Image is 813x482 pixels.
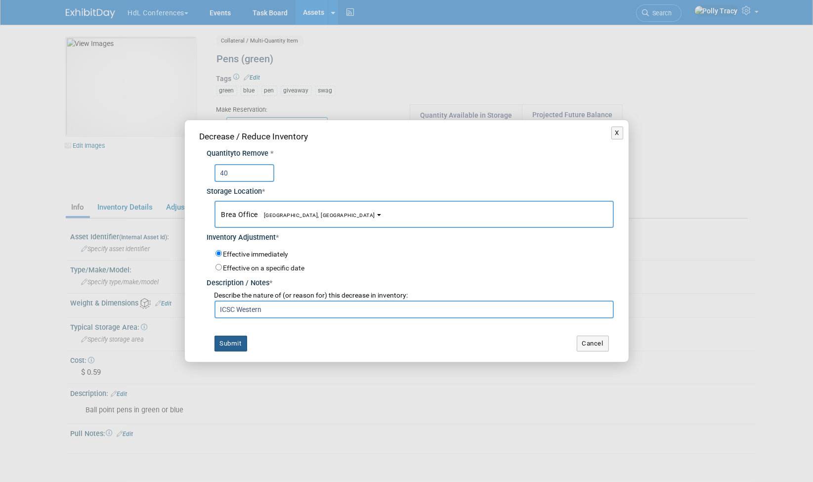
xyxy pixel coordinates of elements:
div: Inventory Adjustment [207,228,614,243]
button: Cancel [577,336,609,351]
button: X [611,127,624,139]
span: to Remove [234,149,269,158]
button: Brea Office[GEOGRAPHIC_DATA], [GEOGRAPHIC_DATA] [214,201,614,228]
label: Effective immediately [223,250,289,260]
span: [GEOGRAPHIC_DATA], [GEOGRAPHIC_DATA] [258,212,375,219]
button: Submit [214,336,247,351]
span: Describe the nature of (or reason for) this decrease in inventory: [214,291,408,299]
div: Description / Notes [207,273,614,289]
div: Storage Location [207,182,614,197]
span: Decrease / Reduce Inventory [200,131,308,141]
div: Quantity [207,149,614,159]
label: Effective on a specific date [223,264,305,272]
span: Brea Office [221,211,376,219]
